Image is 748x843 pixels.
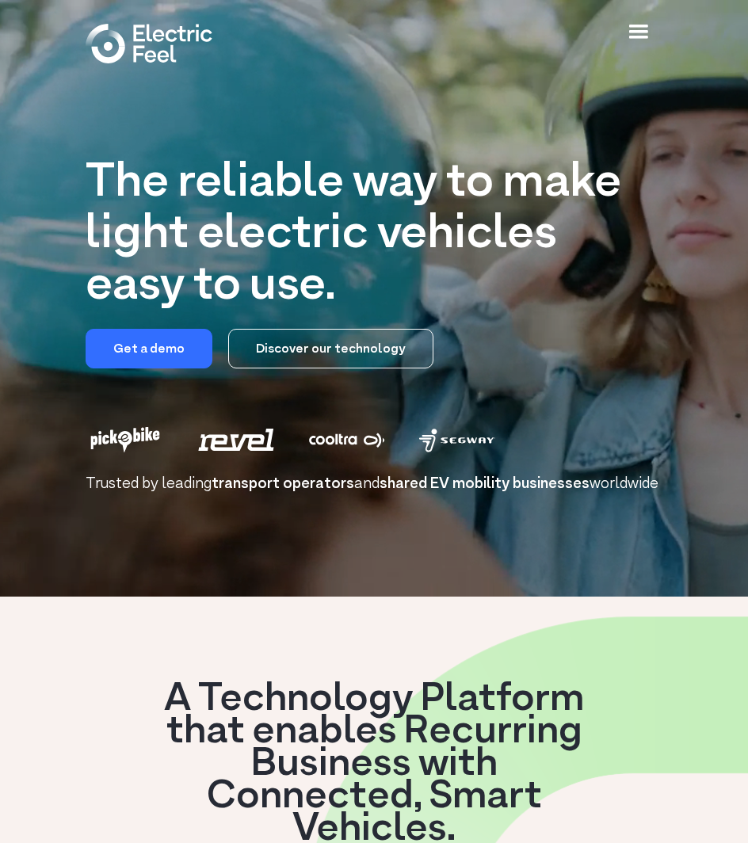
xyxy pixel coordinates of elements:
[643,738,726,821] iframe: Chatbot
[86,158,662,313] h1: The reliable way to make light electric vehicles easy to use.
[31,63,108,93] input: Submit
[212,474,354,495] span: transport operators
[228,329,433,368] a: Discover our technology
[615,8,662,55] div: menu
[380,474,590,495] span: shared EV mobility businesses
[86,329,212,368] a: Get a demo
[86,475,662,494] h2: Trusted by leading and worldwide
